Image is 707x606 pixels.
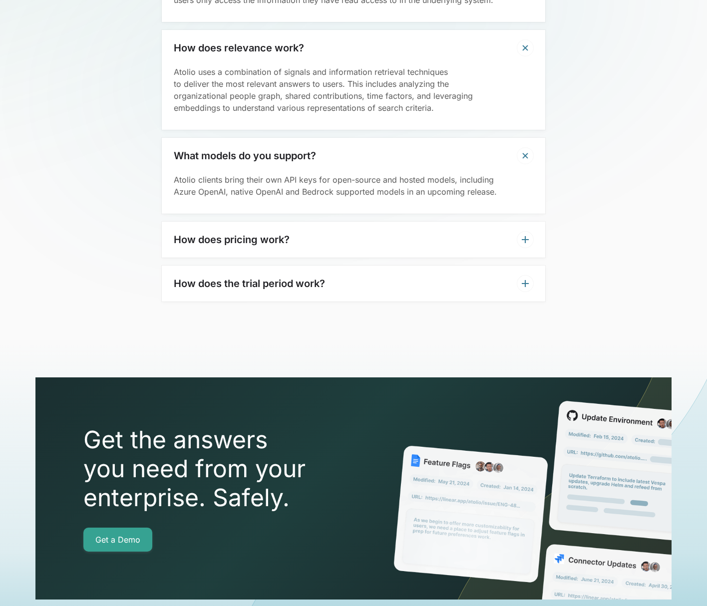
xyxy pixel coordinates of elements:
h3: How does pricing work? [174,234,290,246]
h3: How does the trial period work? [174,278,325,290]
p: Atolio uses a combination of signals and information retrieval techniques to deliver the most rel... [174,66,533,114]
h3: What models do you support? [174,150,316,162]
h3: How does relevance work? [174,42,304,54]
p: Atolio clients bring their own API keys for open-source and hosted models, including Azure OpenAI... [174,174,533,198]
h2: Get the answers you need from your enterprise. Safely. [83,425,363,512]
iframe: Chat Widget [657,558,707,606]
a: Get a Demo [83,528,152,552]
